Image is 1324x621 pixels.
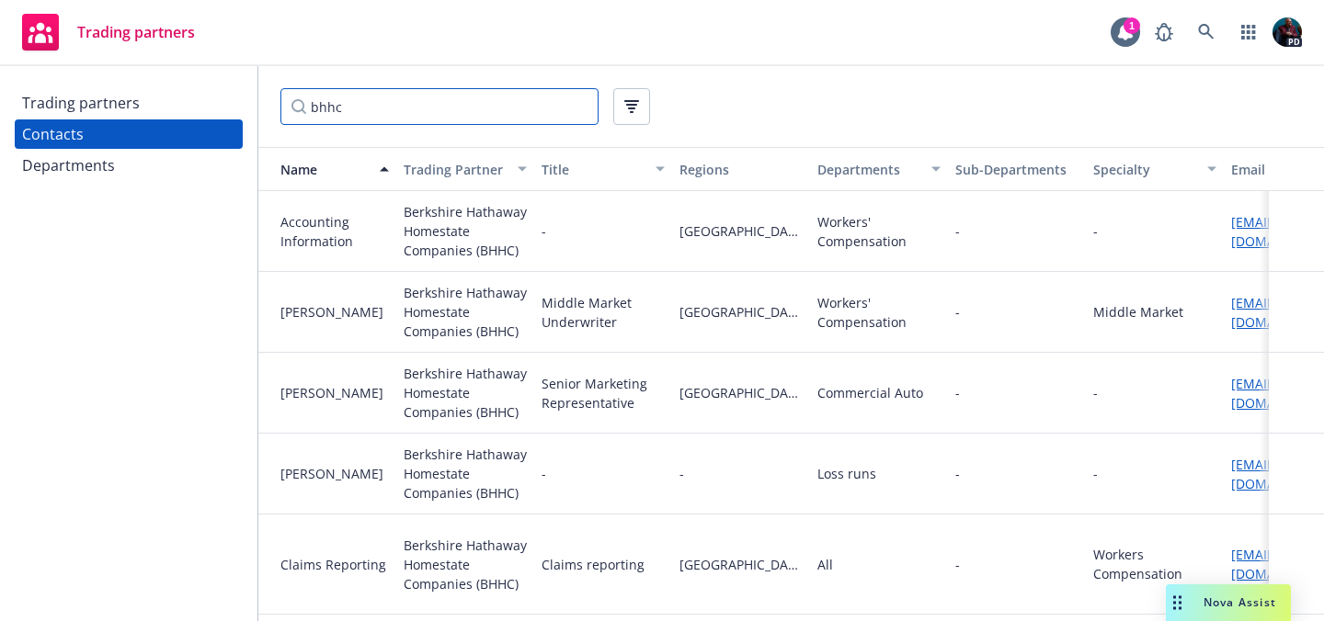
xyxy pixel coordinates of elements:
a: Trading partners [15,88,243,118]
span: - [955,464,960,483]
div: - [542,464,546,483]
span: [GEOGRAPHIC_DATA][US_STATE] [679,221,803,241]
div: 1 [1124,17,1140,34]
div: Claims reporting [542,555,645,574]
div: Commercial Auto [817,383,923,402]
span: [GEOGRAPHIC_DATA][US_STATE] [679,555,803,574]
div: - [1093,221,1098,241]
div: Senior Marketing Representative [542,374,665,412]
div: Departments [22,151,115,180]
div: Drag to move [1166,584,1189,621]
div: Sub-Departments [955,160,1079,179]
div: [PERSON_NAME] [280,302,389,322]
input: Filter by keyword... [280,88,599,125]
div: Regions [679,160,803,179]
div: Claims Reporting [280,555,389,574]
button: Trading Partner [396,147,534,191]
div: Workers' Compensation [817,212,941,251]
div: Loss runs [817,464,876,483]
span: - [955,221,960,241]
a: Search [1188,14,1225,51]
button: Title [534,147,672,191]
a: Contacts [15,119,243,149]
div: Middle Market Underwriter [542,293,665,332]
span: - [955,555,1079,574]
a: Departments [15,151,243,180]
span: [GEOGRAPHIC_DATA][US_STATE] [679,383,803,402]
a: Switch app [1230,14,1267,51]
div: Workers' Compensation [817,293,941,332]
div: Berkshire Hathaway Homestate Companies (BHHC) [404,283,527,341]
span: - [679,464,803,483]
div: Berkshire Hathaway Homestate Companies (BHHC) [404,364,527,422]
button: Nova Assist [1166,584,1291,621]
span: - [955,302,960,322]
div: - [1093,383,1098,402]
div: Middle Market [1093,302,1183,322]
div: Name [266,160,369,179]
div: Departments [817,160,920,179]
div: [PERSON_NAME] [280,464,389,483]
div: Accounting Information [280,212,389,251]
div: - [542,221,546,241]
span: [GEOGRAPHIC_DATA][US_STATE] [679,302,803,322]
div: Berkshire Hathaway Homestate Companies (BHHC) [404,445,527,502]
div: Title [542,160,645,179]
span: - [955,383,960,402]
button: Name [258,147,396,191]
div: - [1093,464,1098,483]
div: All [817,555,833,574]
button: Specialty [1086,147,1224,191]
a: Trading partners [15,6,202,58]
img: photo [1273,17,1302,47]
button: Departments [810,147,948,191]
button: Sub-Departments [948,147,1086,191]
div: Trading Partner [404,160,507,179]
span: Trading partners [77,25,195,40]
button: Regions [672,147,810,191]
div: Trading partners [22,88,140,118]
div: Berkshire Hathaway Homestate Companies (BHHC) [404,202,527,260]
div: Berkshire Hathaway Homestate Companies (BHHC) [404,536,527,593]
a: Report a Bug [1146,14,1182,51]
div: Contacts [22,119,84,149]
div: Specialty [1093,160,1196,179]
div: [PERSON_NAME] [280,383,389,402]
div: Workers Compensation [1093,545,1216,583]
span: Nova Assist [1204,594,1276,610]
